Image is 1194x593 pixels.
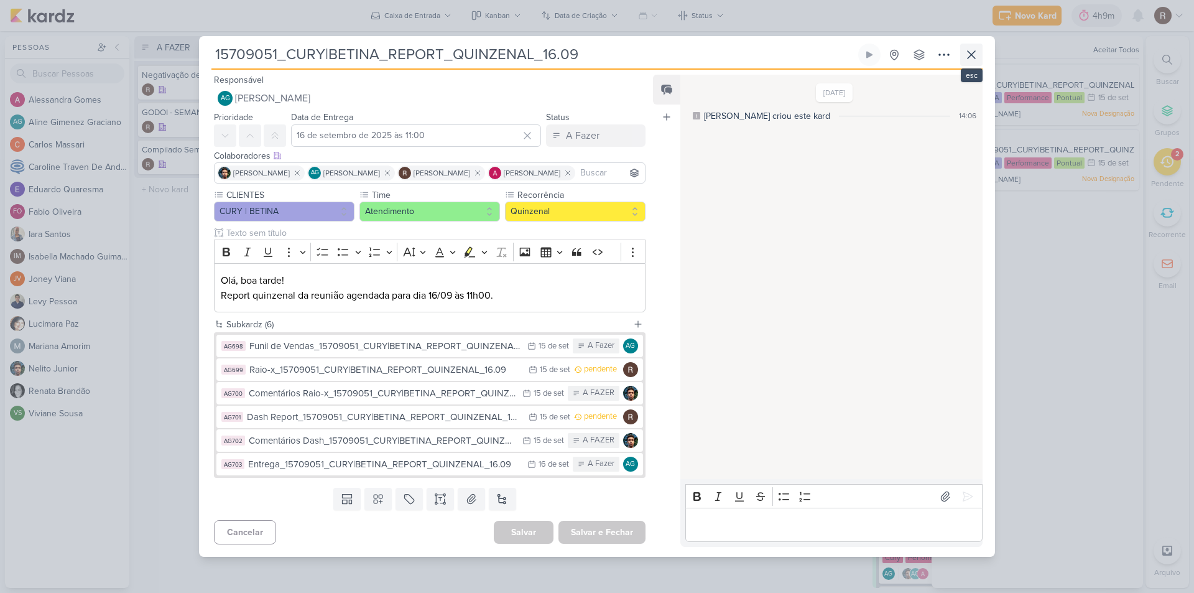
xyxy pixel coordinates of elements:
label: Recorrência [516,189,646,202]
span: [PERSON_NAME] [233,167,290,179]
button: CURY | BETINA [214,202,354,222]
div: 15 de set [534,437,564,445]
label: Responsável [214,75,264,85]
div: Aline Gimenez Graciano [218,91,233,106]
img: Nelito Junior [218,167,231,179]
div: [PERSON_NAME] criou este kard [704,110,830,123]
span: [PERSON_NAME] [235,91,310,106]
label: Time [371,189,500,202]
div: Editor editing area: main [685,508,983,542]
div: Colaboradores [214,149,646,162]
p: AG [311,170,319,176]
span: [PERSON_NAME] [504,167,560,179]
p: AG [626,343,635,350]
div: Comentários Dash_15709051_CURY|BETINA_REPORT_QUINZENAL_16.09 [249,434,516,448]
input: Select a date [291,124,541,147]
span: [PERSON_NAME] [323,167,380,179]
div: 14:06 [959,110,976,121]
button: Quinzenal [505,202,646,222]
input: Texto sem título [224,226,646,240]
div: Editor toolbar [214,240,646,264]
div: Subkardz (6) [226,318,628,331]
div: A Fazer [588,340,614,352]
div: Comentários Raio-x_15709051_CURY|BETINA_REPORT_QUINZENAL_16.09 [249,386,516,401]
label: CLIENTES [225,189,354,202]
div: AG701 [221,412,243,422]
div: A FAZER [583,434,614,447]
div: 15 de set [539,342,569,350]
img: Rafael Dornelles [623,362,638,377]
button: AG702 Comentários Dash_15709051_CURY|BETINA_REPORT_QUINZENAL_16.09 15 de set A FAZER [216,429,643,452]
button: AG700 Comentários Raio-x_15709051_CURY|BETINA_REPORT_QUINZENAL_16.09 15 de set A FAZER [216,382,643,404]
p: AG [221,95,230,102]
input: Buscar [578,166,642,180]
div: esc [961,68,983,82]
div: 16 de set [539,460,569,469]
div: Editor toolbar [685,484,983,508]
button: AG [PERSON_NAME] [214,87,646,110]
label: Prioridade [214,112,253,123]
img: Alessandra Gomes [489,167,501,179]
div: 15 de set [540,366,570,374]
button: Atendimento [359,202,500,222]
div: Entrega_15709051_CURY|BETINA_REPORT_QUINZENAL_16.09 [248,457,521,472]
div: 15 de set [534,390,564,398]
div: Aline Gimenez Graciano [308,167,321,179]
img: Nelito Junior [623,433,638,448]
button: AG698 Funil de Vendas_15709051_CURY|BETINA_REPORT_QUINZENAL_16.09 15 de set A Fazer AG [216,335,643,357]
div: Aline Gimenez Graciano [623,339,638,353]
div: Dash Report_15709051_CURY|BETINA_REPORT_QUINZENAL_16.09 [247,410,522,424]
input: Kard Sem Título [211,44,856,66]
div: 15 de set [540,413,570,421]
div: AG698 [221,341,246,351]
div: A Fazer [566,128,599,143]
div: Aline Gimenez Graciano [623,457,638,472]
img: Nelito Junior [623,386,638,401]
button: AG699 Raio-x_15709051_CURY|BETINA_REPORT_QUINZENAL_16.09 15 de set pendente [216,358,643,381]
button: A Fazer [546,124,646,147]
p: Olá, boa tarde! Report quinzenal da reunião agendada para dia 16/09 às 11h00. [221,273,639,303]
div: AG702 [221,436,245,446]
button: AG701 Dash Report_15709051_CURY|BETINA_REPORT_QUINZENAL_16.09 15 de set pendente [216,406,643,428]
p: AG [626,461,635,468]
div: Funil de Vendas_15709051_CURY|BETINA_REPORT_QUINZENAL_16.09 [249,339,521,353]
div: Ligar relógio [864,50,874,60]
div: A FAZER [583,387,614,399]
div: AG703 [221,459,244,469]
div: Raio-x_15709051_CURY|BETINA_REPORT_QUINZENAL_16.09 [249,363,522,377]
img: Rafael Dornelles [623,409,638,424]
button: AG703 Entrega_15709051_CURY|BETINA_REPORT_QUINZENAL_16.09 16 de set A Fazer AG [216,453,643,475]
div: AG699 [221,365,246,375]
div: A Fazer [588,458,614,470]
img: Rafael Dornelles [399,167,411,179]
div: AG700 [221,388,245,398]
span: [PERSON_NAME] [414,167,470,179]
label: Status [546,112,570,123]
div: Editor editing area: main [214,263,646,312]
label: Data de Entrega [291,112,353,123]
button: Cancelar [214,520,276,544]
